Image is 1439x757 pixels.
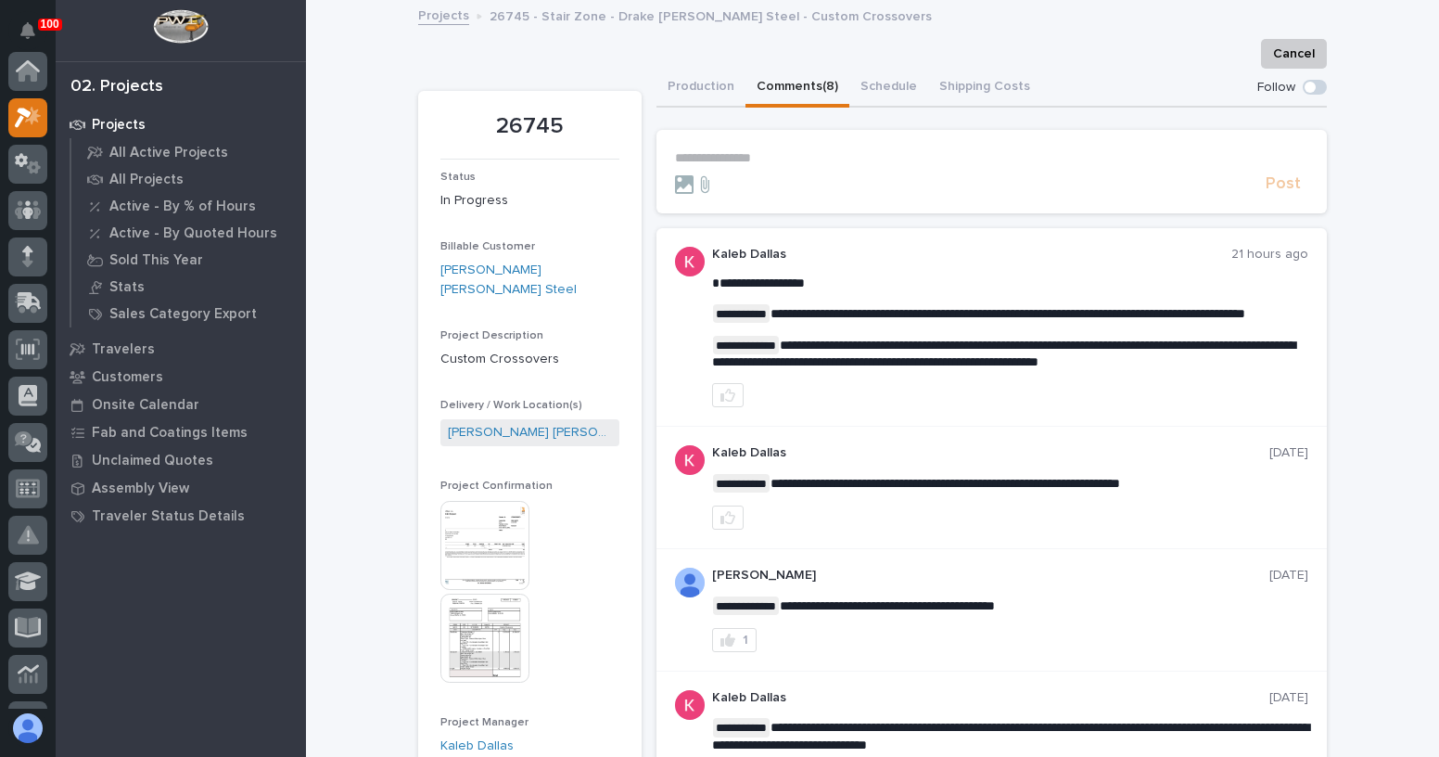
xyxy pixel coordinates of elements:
p: Kaleb Dallas [712,445,1269,461]
a: [PERSON_NAME] [PERSON_NAME] Steel [448,423,612,443]
p: Active - By Quoted Hours [109,225,277,242]
img: ACg8ocJFQJZtOpq0mXhEl6L5cbQXDkmdPAf0fdoBPnlMfqfX=s96-c [675,690,705,720]
a: Travelers [56,335,306,363]
span: Project Description [440,330,543,341]
button: Schedule [849,69,928,108]
a: Traveler Status Details [56,502,306,530]
p: In Progress [440,191,619,211]
a: Active - By Quoted Hours [71,220,306,246]
span: Billable Customer [440,241,535,252]
span: Cancel [1273,43,1315,65]
button: Cancel [1261,39,1327,69]
button: 1 [712,628,757,652]
p: 100 [41,18,59,31]
p: Active - By % of Hours [109,199,256,215]
p: All Active Projects [109,145,228,161]
p: Assembly View [92,481,189,497]
button: Notifications [8,11,47,50]
img: ACg8ocJFQJZtOpq0mXhEl6L5cbQXDkmdPAf0fdoBPnlMfqfX=s96-c [675,247,705,276]
img: Workspace Logo [153,9,208,44]
p: All Projects [109,172,184,188]
p: [DATE] [1269,568,1308,584]
span: Project Manager [440,717,528,728]
p: Sales Category Export [109,306,257,323]
a: Customers [56,363,306,391]
button: like this post [712,383,744,407]
a: Projects [418,4,469,25]
button: Shipping Costs [928,69,1041,108]
p: Traveler Status Details [92,508,245,525]
img: ACg8ocJFQJZtOpq0mXhEl6L5cbQXDkmdPAf0fdoBPnlMfqfX=s96-c [675,445,705,475]
a: Onsite Calendar [56,391,306,418]
a: Unclaimed Quotes [56,446,306,474]
span: Project Confirmation [440,481,553,492]
p: Stats [109,279,145,296]
p: Unclaimed Quotes [92,453,213,469]
button: users-avatar [8,709,47,748]
a: Assembly View [56,474,306,502]
button: Comments (8) [745,69,849,108]
span: Delivery / Work Location(s) [440,400,582,411]
p: Follow [1257,80,1295,96]
div: 1 [743,634,748,647]
p: Projects [92,117,146,134]
p: Travelers [92,341,155,358]
a: Active - By % of Hours [71,193,306,219]
p: Fab and Coatings Items [92,425,248,442]
div: Notifications100 [23,22,47,52]
p: [PERSON_NAME] [712,568,1269,584]
p: Custom Crossovers [440,350,619,369]
p: [DATE] [1269,690,1308,706]
a: All Projects [71,166,306,192]
img: AOh14GjpcA6ydKGAvwfezp8OhN30Q3_1BHk5lQOeczEvCIoEuGETHm2tT-JUDAHyqffuBe4ae2BInEDZwLlH3tcCd_oYlV_i4... [675,568,705,597]
a: Sales Category Export [71,301,306,327]
p: Onsite Calendar [92,397,199,414]
a: Sold This Year [71,247,306,273]
p: 26745 - Stair Zone - Drake [PERSON_NAME] Steel - Custom Crossovers [490,5,932,25]
button: Production [656,69,745,108]
a: Stats [71,274,306,300]
button: like this post [712,506,744,530]
a: Fab and Coatings Items [56,418,306,446]
a: Kaleb Dallas [440,737,514,756]
span: Status [440,172,476,183]
p: Kaleb Dallas [712,690,1269,706]
p: Customers [92,369,163,386]
button: Post [1258,173,1308,195]
a: All Active Projects [71,139,306,165]
p: 21 hours ago [1231,247,1308,263]
p: Kaleb Dallas [712,247,1231,263]
p: 26745 [440,113,619,140]
p: Sold This Year [109,252,203,269]
div: 02. Projects [70,77,163,97]
a: [PERSON_NAME] [PERSON_NAME] Steel [440,261,619,300]
span: Post [1266,173,1301,195]
a: Projects [56,110,306,138]
p: [DATE] [1269,445,1308,461]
